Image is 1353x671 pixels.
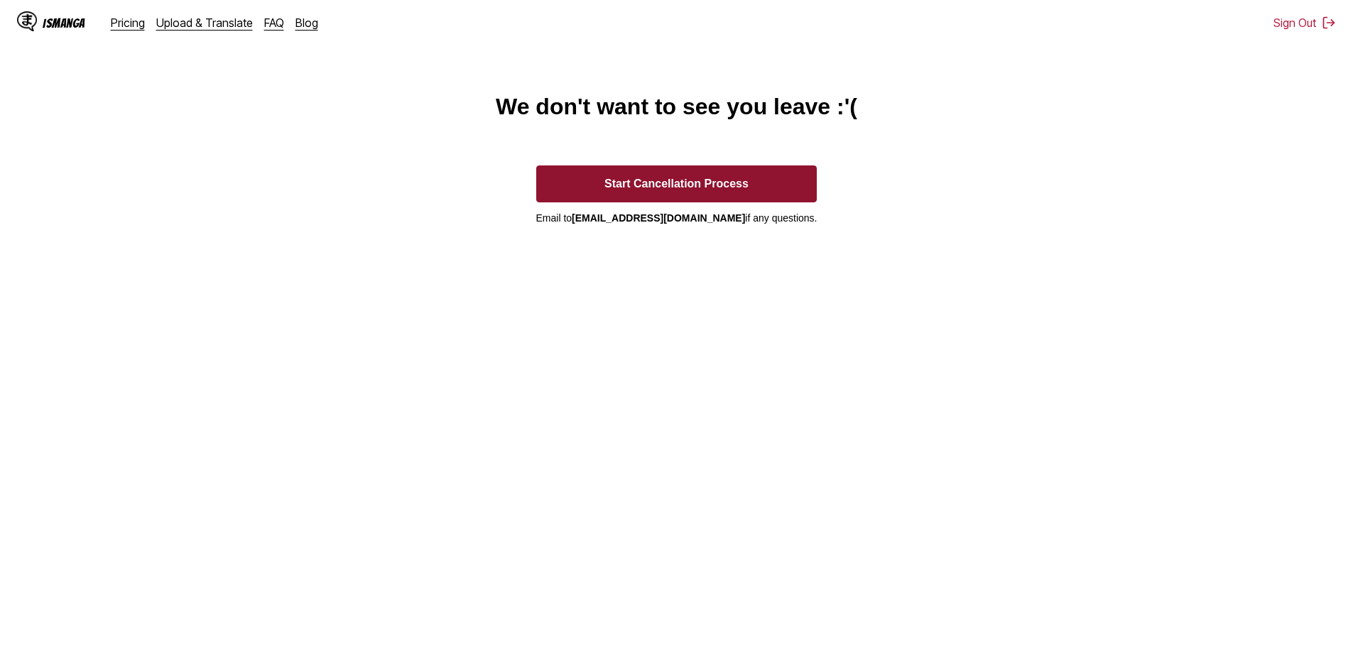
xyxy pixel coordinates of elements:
img: IsManga Logo [17,11,37,31]
img: Sign out [1322,16,1336,30]
button: Sign Out [1273,16,1336,30]
a: FAQ [264,16,284,30]
div: IsManga [43,16,85,30]
p: Email to if any questions. [536,212,817,224]
a: Blog [295,16,318,30]
a: Pricing [111,16,145,30]
a: Upload & Translate [156,16,253,30]
a: IsManga LogoIsManga [17,11,111,34]
h1: We don't want to see you leave :'( [496,94,857,120]
button: Start Cancellation Process [536,165,817,202]
b: [EMAIL_ADDRESS][DOMAIN_NAME] [572,212,745,224]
